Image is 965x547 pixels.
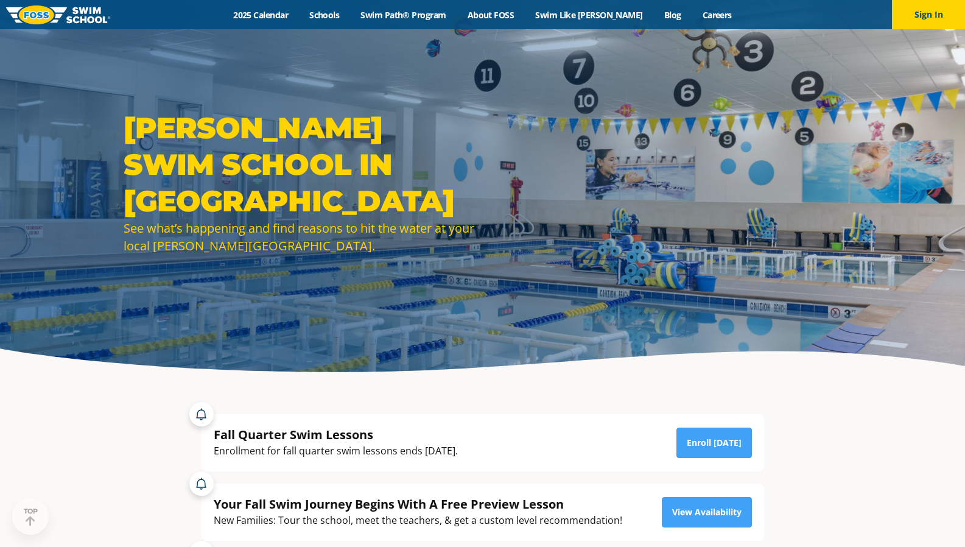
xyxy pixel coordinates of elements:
div: TOP [24,507,38,526]
a: Careers [692,9,742,21]
div: New Families: Tour the school, meet the teachers, & get a custom level recommendation! [214,512,622,529]
div: Your Fall Swim Journey Begins With A Free Preview Lesson [214,496,622,512]
a: About FOSS [457,9,525,21]
a: Swim Path® Program [350,9,457,21]
h1: [PERSON_NAME] Swim School in [GEOGRAPHIC_DATA] [124,110,477,219]
div: Enrollment for fall quarter swim lessons ends [DATE]. [214,443,458,459]
div: Fall Quarter Swim Lessons [214,426,458,443]
a: 2025 Calendar [223,9,299,21]
a: Blog [653,9,692,21]
a: Enroll [DATE] [676,428,752,458]
div: See what’s happening and find reasons to hit the water at your local [PERSON_NAME][GEOGRAPHIC_DATA]. [124,219,477,255]
a: Schools [299,9,350,21]
a: Swim Like [PERSON_NAME] [525,9,654,21]
a: View Availability [662,497,752,528]
img: FOSS Swim School Logo [6,5,110,24]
